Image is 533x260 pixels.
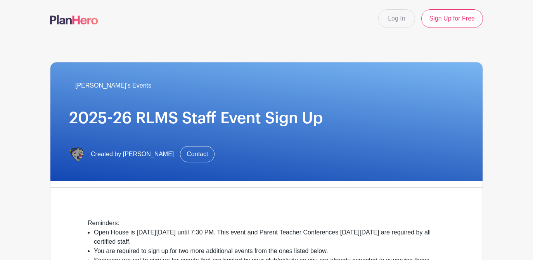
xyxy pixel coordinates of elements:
a: Contact [180,146,215,162]
span: Created by [PERSON_NAME] [91,150,174,159]
div: Reminders: [88,219,445,228]
a: Sign Up for Free [421,9,483,28]
li: You are required to sign up for two more additional events from the ones listed below. [94,246,445,256]
a: Log In [378,9,415,28]
img: logo-507f7623f17ff9eddc593b1ce0a138ce2505c220e1c5a4e2b4648c50719b7d32.svg [50,15,98,24]
h1: 2025-26 RLMS Staff Event Sign Up [69,109,464,127]
span: [PERSON_NAME]'s Events [75,81,151,90]
img: IMG_6734.PNG [69,146,85,162]
li: Open House is [DATE][DATE] until 7:30 PM. This event and Parent Teacher Conferences [DATE][DATE] ... [94,228,445,246]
